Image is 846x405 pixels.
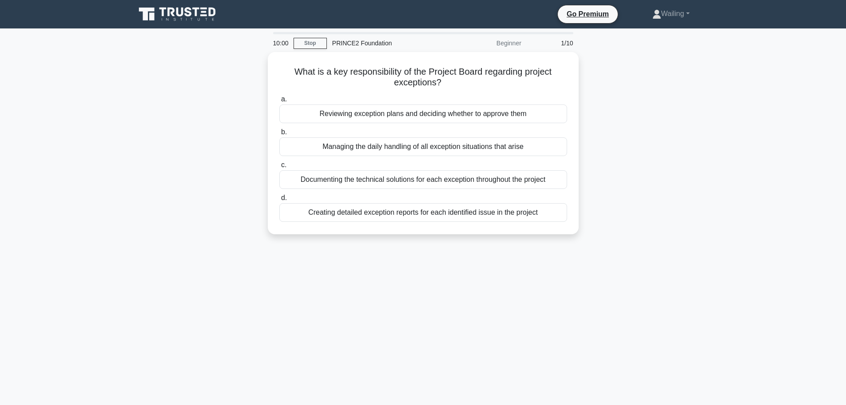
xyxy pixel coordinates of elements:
div: Beginner [449,34,527,52]
span: c. [281,161,286,168]
div: Documenting the technical solutions for each exception throughout the project [279,170,567,189]
div: Managing the daily handling of all exception situations that arise [279,137,567,156]
div: Creating detailed exception reports for each identified issue in the project [279,203,567,222]
div: 10:00 [268,34,294,52]
div: PRINCE2 Foundation [327,34,449,52]
span: b. [281,128,287,136]
h5: What is a key responsibility of the Project Board regarding project exceptions? [278,66,568,88]
span: d. [281,194,287,201]
a: Go Premium [561,8,614,20]
span: a. [281,95,287,103]
div: Reviewing exception plans and deciding whether to approve them [279,104,567,123]
a: Stop [294,38,327,49]
a: Wailing [631,5,711,23]
div: 1/10 [527,34,579,52]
